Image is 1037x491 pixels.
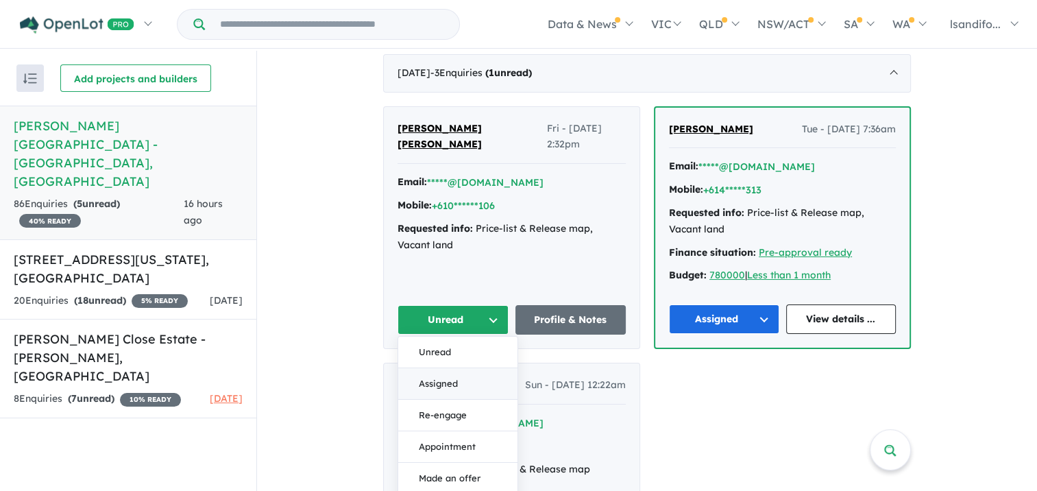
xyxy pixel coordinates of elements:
img: Openlot PRO Logo White [20,16,134,34]
span: Tue - [DATE] 7:36am [802,121,896,138]
a: [PERSON_NAME] [669,121,753,138]
strong: Mobile: [398,199,432,211]
span: 40 % READY [19,214,81,228]
a: 780000 [709,269,745,281]
span: 5 % READY [132,294,188,308]
input: Try estate name, suburb, builder or developer [208,10,456,39]
span: Fri - [DATE] 2:32pm [547,121,626,154]
span: [PERSON_NAME] [669,123,753,135]
span: 18 [77,294,88,307]
strong: Budget: [669,269,707,281]
button: Assigned [669,304,779,334]
button: Assigned [398,368,517,400]
span: lsandifo... [950,17,1001,31]
span: Sun - [DATE] 12:22am [525,377,626,394]
span: 1 [489,67,494,79]
strong: ( unread) [485,67,532,79]
strong: Requested info: [398,222,473,235]
div: Price-list & Release map, Vacant land [398,221,626,254]
a: Profile & Notes [515,305,626,335]
h5: [PERSON_NAME] Close Estate - [PERSON_NAME] , [GEOGRAPHIC_DATA] [14,330,243,385]
a: Less than 1 month [747,269,831,281]
a: [PERSON_NAME] [PERSON_NAME] [398,121,547,154]
strong: ( unread) [74,294,126,307]
img: sort.svg [23,73,37,84]
div: 20 Enquir ies [14,293,188,309]
div: Price-list & Release map, Vacant land [669,205,896,238]
span: 16 hours ago [184,197,223,226]
h5: [STREET_ADDRESS][US_STATE] , [GEOGRAPHIC_DATA] [14,250,243,287]
button: Add projects and builders [60,64,211,92]
span: 5 [77,197,82,210]
div: [DATE] [383,54,911,93]
span: 10 % READY [120,393,181,407]
span: [DATE] [210,392,243,405]
a: View details ... [786,304,896,334]
strong: Email: [398,176,427,188]
div: 8 Enquir ies [14,391,181,407]
span: 7 [71,392,77,405]
strong: Mobile: [669,183,703,195]
strong: ( unread) [68,392,114,405]
strong: Email: [669,160,698,172]
a: Pre-approval ready [759,246,852,259]
button: Unread [398,337,517,368]
strong: Finance situation: [669,246,756,259]
strong: Requested info: [669,206,744,219]
span: [PERSON_NAME] [PERSON_NAME] [398,122,482,151]
button: Re-engage [398,400,517,431]
span: [DATE] [210,294,243,307]
h5: [PERSON_NAME][GEOGRAPHIC_DATA] - [GEOGRAPHIC_DATA] , [GEOGRAPHIC_DATA] [14,117,243,191]
button: Unread [398,305,509,335]
button: Appointment [398,431,517,463]
div: 86 Enquir ies [14,196,184,229]
span: - 3 Enquir ies [430,67,532,79]
div: | [669,267,896,284]
strong: ( unread) [73,197,120,210]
